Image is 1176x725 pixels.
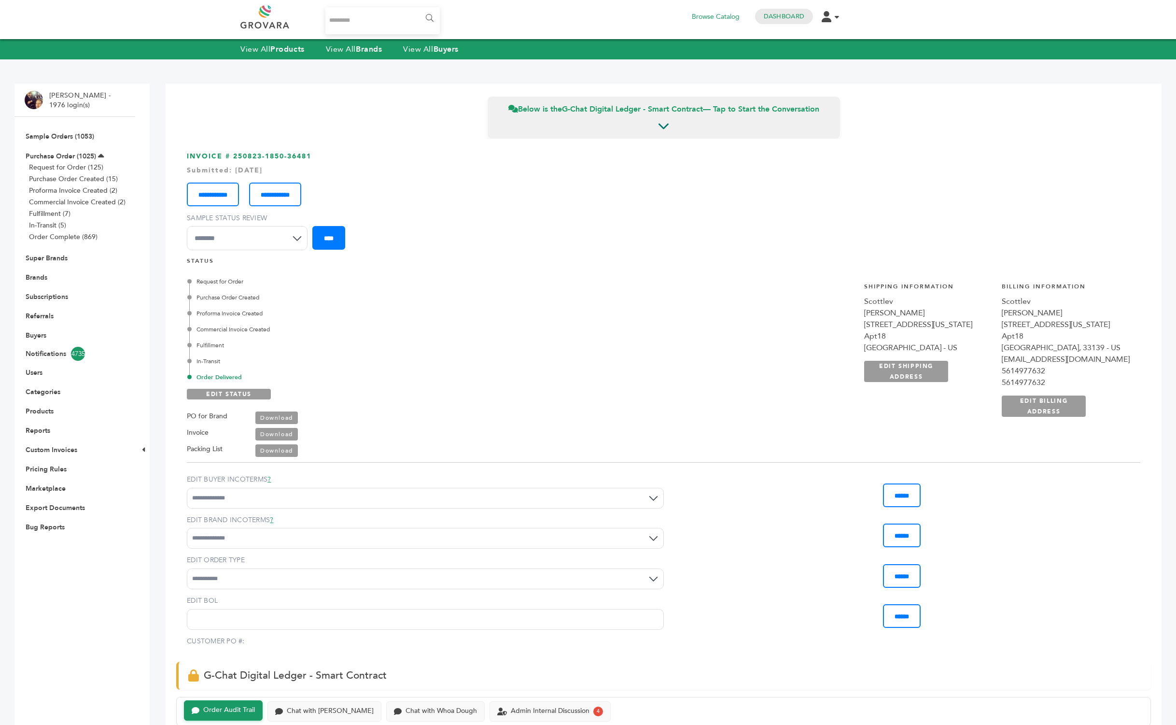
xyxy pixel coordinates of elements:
div: 5614977632 [1002,365,1130,377]
a: Download [255,412,298,424]
a: View AllBrands [326,44,382,55]
label: EDIT ORDER TYPE [187,555,664,565]
div: Admin Internal Discussion [511,707,589,715]
a: Custom Invoices [26,445,77,455]
label: EDIT BUYER INCOTERMS [187,475,664,484]
a: Buyers [26,331,46,340]
a: View AllProducts [240,44,305,55]
a: View AllBuyers [403,44,459,55]
a: Brands [26,273,47,282]
a: Users [26,368,42,377]
a: In-Transit (5) [29,221,66,230]
label: CUSTOMER PO #: [187,637,245,646]
a: Sample Orders (1053) [26,132,94,141]
li: [PERSON_NAME] - 1976 login(s) [49,91,113,110]
a: Commercial Invoice Created (2) [29,198,126,207]
a: Purchase Order Created (15) [29,174,118,184]
a: Pricing Rules [26,465,67,474]
div: Commercial Invoice Created [189,325,520,334]
div: [PERSON_NAME] [1002,307,1130,319]
strong: G-Chat Digital Ledger - Smart Contract [562,104,703,114]
span: 4735 [71,347,85,361]
a: Request for Order (125) [29,163,103,172]
strong: Buyers [434,44,459,55]
div: Purchase Order Created [189,293,520,302]
h4: Billing Information [1002,283,1130,296]
a: Order Complete (869) [29,232,98,242]
a: Subscriptions [26,292,68,301]
a: EDIT STATUS [187,389,271,399]
a: Dashboard [764,12,804,21]
a: ? [267,475,271,484]
a: Marketplace [26,484,66,493]
label: Packing List [187,443,223,455]
strong: Products [270,44,304,55]
div: Fulfillment [189,341,520,350]
label: Invoice [187,427,209,439]
strong: Brands [356,44,382,55]
input: Search... [325,7,440,34]
div: [GEOGRAPHIC_DATA] - US [864,342,992,354]
a: Bug Reports [26,523,65,532]
label: PO for Brand [187,411,227,422]
a: Purchase Order (1025) [26,152,96,161]
a: Categories [26,387,60,397]
div: [PERSON_NAME] [864,307,992,319]
a: Download [255,428,298,441]
div: [EMAIL_ADDRESS][DOMAIN_NAME] [1002,354,1130,365]
div: Submitted: [DATE] [187,166,1140,175]
a: ? [270,515,273,525]
h4: Shipping Information [864,283,992,296]
label: Sample Status Review [187,213,312,223]
a: Export Documents [26,503,85,512]
div: [STREET_ADDRESS][US_STATE] [1002,319,1130,330]
a: Download [255,444,298,457]
div: Order Audit Trail [203,706,255,714]
label: EDIT BOL [187,596,664,606]
div: [GEOGRAPHIC_DATA], 33139 - US [1002,342,1130,354]
a: Reports [26,426,50,435]
div: Chat with [PERSON_NAME] [287,707,374,715]
label: EDIT BRAND INCOTERMS [187,515,664,525]
div: [STREET_ADDRESS][US_STATE] [864,319,992,330]
div: Request for Order [189,277,520,286]
div: In-Transit [189,357,520,366]
div: Scottlev [864,296,992,307]
div: Order Delivered [189,373,520,382]
h4: STATUS [187,257,1140,270]
div: Apt18 [864,330,992,342]
div: 4 [593,707,603,716]
a: Proforma Invoice Created (2) [29,186,117,195]
a: Notifications4735 [26,347,124,361]
a: EDIT BILLING ADDRESS [1002,396,1086,417]
a: EDIT SHIPPING ADDRESS [864,361,948,382]
a: Referrals [26,312,54,321]
a: Browse Catalog [692,12,740,22]
div: Proforma Invoice Created [189,309,520,318]
div: Scottlev [1002,296,1130,307]
a: Fulfillment (7) [29,209,70,218]
div: 5614977632 [1002,377,1130,388]
span: Below is the — Tap to Start the Conversation [508,104,819,114]
a: Super Brands [26,254,68,263]
h3: INVOICE # 250823-1850-36481 [187,152,1140,257]
span: G-Chat Digital Ledger - Smart Contract [204,668,387,682]
div: Chat with Whoa Dough [406,707,477,715]
div: Apt18 [1002,330,1130,342]
a: Products [26,407,54,416]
